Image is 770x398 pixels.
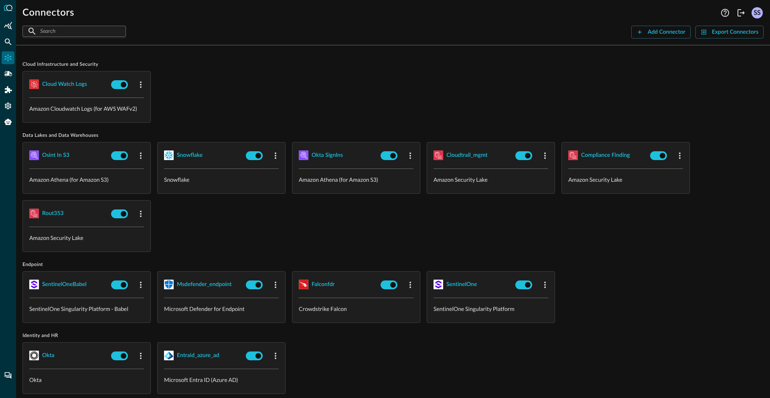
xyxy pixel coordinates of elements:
[164,175,279,184] p: Snowflake
[164,280,174,289] img: MicrosoftDefenderForEndpoint.svg
[631,26,691,39] button: Add Connector
[29,150,39,160] img: AWSAthena.svg
[735,6,748,19] button: Logout
[299,280,308,289] img: CrowdStrikeFalcon.svg
[42,349,55,362] button: okta
[29,280,39,289] img: SentinelOne.svg
[42,209,64,219] div: rout353
[29,79,39,89] img: AWSCloudWatchLogs.svg
[434,280,443,289] img: SentinelOne.svg
[568,150,578,160] img: AWSSecurityLake.svg
[177,150,203,160] div: snowflake
[2,35,14,48] div: Federated Search
[446,150,488,160] div: cloudtrail_mgmt
[581,150,630,160] div: compliance finding
[22,333,764,339] span: Identity and HR
[164,376,279,384] p: Microsoft Entra ID (Azure AD)
[42,79,87,89] div: cloud watch logs
[177,149,203,162] button: snowflake
[695,26,764,39] button: Export Connectors
[299,150,308,160] img: AWSAthena.svg
[42,278,87,291] button: SentinelOneBabel
[299,305,413,313] p: Crowdstrike Falcon
[434,305,548,313] p: SentinelOne Singularity Platform
[446,149,488,162] button: cloudtrail_mgmt
[42,280,87,290] div: SentinelOneBabel
[22,61,764,68] span: Cloud Infrastructure and Security
[712,27,758,37] div: Export Connectors
[568,175,683,184] p: Amazon Security Lake
[42,78,87,91] button: cloud watch logs
[2,99,14,112] div: Settings
[2,67,14,80] div: Pipelines
[42,150,69,160] div: osint in s3
[29,209,39,218] img: AWSSecurityLake.svg
[2,369,14,382] div: Chat
[164,351,174,360] img: MicrosoftEntra.svg
[42,351,55,361] div: okta
[312,280,335,290] div: falconfdr
[434,150,443,160] img: AWSSecurityLake.svg
[164,150,174,160] img: Snowflake.svg
[42,207,64,220] button: rout353
[2,19,14,32] div: Summary Insights
[299,175,413,184] p: Amazon Athena (for Amazon S3)
[29,104,144,113] p: Amazon Cloudwatch Logs (for AWS WAFv2)
[719,6,731,19] button: Help
[752,7,763,18] div: SS
[312,278,335,291] button: falconfdr
[312,150,343,160] div: Okta signIns
[434,175,548,184] p: Amazon Security Lake
[177,280,232,290] div: msdefender_endpoint
[42,149,69,162] button: osint in s3
[2,83,15,96] div: Addons
[22,132,764,139] span: Data Lakes and Data Warehouses
[2,51,14,64] div: Connectors
[29,351,39,360] img: Okta.svg
[312,149,343,162] button: Okta signIns
[164,305,279,313] p: Microsoft Defender for Endpoint
[22,6,74,19] h1: Connectors
[29,376,144,384] p: Okta
[177,349,219,362] button: entraid_azure_ad
[2,116,14,128] div: Query Agent
[22,262,764,268] span: Endpoint
[446,280,477,290] div: sentinelOne
[177,278,232,291] button: msdefender_endpoint
[177,351,219,361] div: entraid_azure_ad
[581,149,630,162] button: compliance finding
[29,234,144,242] p: Amazon Security Lake
[40,24,107,39] input: Search
[29,175,144,184] p: Amazon Athena (for Amazon S3)
[446,278,477,291] button: sentinelOne
[648,27,685,37] div: Add Connector
[29,305,144,313] p: SentinelOne Singularity Platform - Babel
